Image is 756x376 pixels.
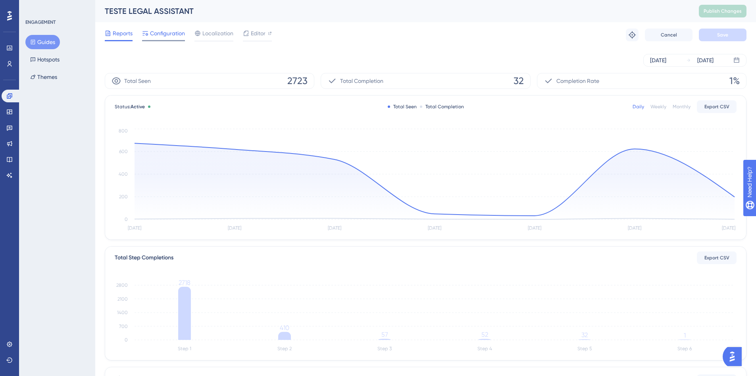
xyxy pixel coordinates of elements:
tspan: Step 3 [377,346,392,351]
tspan: [DATE] [628,225,641,231]
tspan: 2100 [117,296,128,302]
tspan: 2718 [179,279,190,286]
div: TESTE LEGAL ASSISTANT [105,6,679,17]
tspan: 1400 [117,310,128,315]
span: Localization [202,29,233,38]
span: Save [717,32,728,38]
span: Need Help? [19,2,50,12]
button: Save [699,29,746,41]
tspan: Step 2 [277,346,292,351]
tspan: 200 [119,194,128,200]
span: 32 [514,75,524,87]
div: [DATE] [697,56,714,65]
span: Total Completion [340,76,383,86]
button: Export CSV [697,100,737,113]
tspan: 700 [119,324,128,329]
tspan: 400 [119,171,128,177]
tspan: Step 1 [178,346,191,351]
tspan: Step 6 [677,346,692,351]
button: Guides [25,35,60,49]
tspan: [DATE] [722,225,735,231]
span: Cancel [661,32,677,38]
tspan: 0 [125,217,128,222]
div: Monthly [673,104,691,110]
span: 2723 [287,75,308,87]
tspan: 57 [381,331,388,338]
span: Configuration [150,29,185,38]
tspan: 800 [119,128,128,134]
span: Publish Changes [704,8,742,14]
tspan: Step 5 [577,346,592,351]
tspan: [DATE] [228,225,241,231]
span: Export CSV [704,104,729,110]
div: Total Completion [420,104,464,110]
tspan: 52 [481,331,488,338]
div: Total Seen [388,104,417,110]
span: Active [131,104,145,109]
div: [DATE] [650,56,666,65]
div: Total Step Completions [115,253,173,263]
span: Editor [251,29,265,38]
tspan: [DATE] [428,225,441,231]
tspan: 410 [280,324,289,332]
button: Themes [25,70,62,84]
div: ENGAGEMENT [25,19,56,25]
button: Cancel [645,29,693,41]
iframe: UserGuiding AI Assistant Launcher [723,345,746,368]
span: Completion Rate [556,76,599,86]
tspan: 32 [581,331,588,339]
button: Hotspots [25,52,64,67]
div: Daily [633,104,644,110]
tspan: Step 4 [477,346,492,351]
div: Weekly [650,104,666,110]
span: Export CSV [704,255,729,261]
span: Reports [113,29,133,38]
tspan: 2800 [116,282,128,288]
button: Publish Changes [699,5,746,17]
tspan: [DATE] [328,225,341,231]
button: Export CSV [697,251,737,264]
tspan: 1 [684,332,686,339]
span: Status: [115,104,145,110]
tspan: [DATE] [528,225,541,231]
tspan: 0 [125,337,128,343]
span: Total Seen [124,76,151,86]
tspan: [DATE] [128,225,141,231]
tspan: 600 [119,149,128,154]
span: 1% [729,75,740,87]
